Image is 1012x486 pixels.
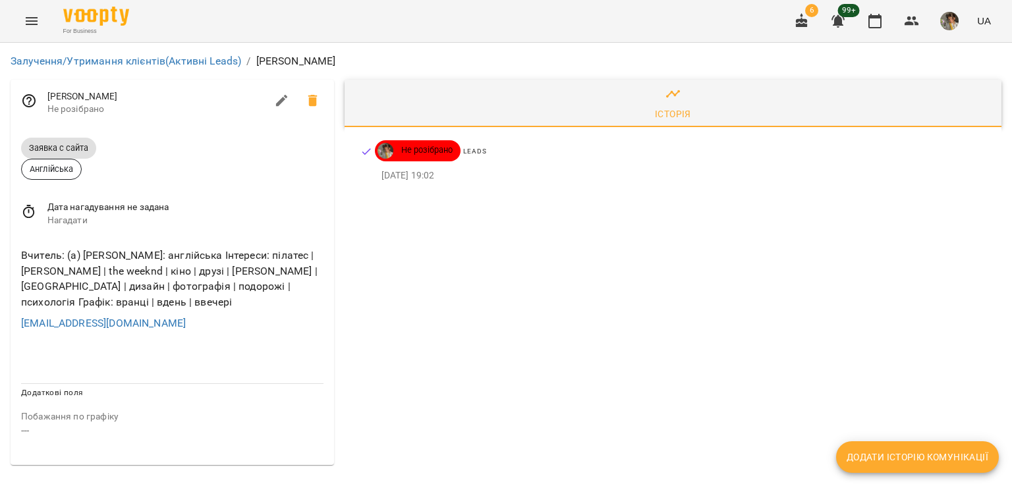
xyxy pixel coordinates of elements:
[246,53,250,69] li: /
[22,163,81,175] span: Англійська
[21,317,186,329] a: [EMAIL_ADDRESS][DOMAIN_NAME]
[11,53,1001,69] nav: breadcrumb
[21,388,83,397] span: Додаткові поля
[375,143,393,159] a: Нестеренко Ірина Валентинівна
[11,55,241,67] a: Залучення/Утримання клієнтів(Активні Leads)
[940,12,959,30] img: 084cbd57bb1921baabc4626302ca7563.jfif
[47,90,266,103] span: [PERSON_NAME]
[63,7,129,26] img: Voopty Logo
[47,103,266,116] span: Не розібрано
[21,93,37,109] svg: Відповідальний співробітник не заданий
[381,169,980,182] p: [DATE] 19:02
[21,410,323,423] p: field-description
[655,106,691,122] div: Історія
[847,449,988,465] span: Додати історію комунікації
[21,423,323,439] p: ---
[18,245,326,312] div: Вчитель: (а) [PERSON_NAME]: англійська Інтереси: пілатес | [PERSON_NAME] | the weeknd | кіно | др...
[21,142,96,153] span: Заявка с сайта
[977,14,991,28] span: UA
[972,9,996,33] button: UA
[63,27,129,36] span: For Business
[47,214,323,227] span: Нагадати
[836,441,999,473] button: Додати історію комунікації
[47,201,323,214] span: Дата нагадування не задана
[16,5,47,37] button: Menu
[805,4,818,17] span: 6
[378,143,393,159] img: Нестеренко Ірина Валентинівна
[838,4,860,17] span: 99+
[256,53,336,69] p: [PERSON_NAME]
[393,144,461,156] span: Не розібрано
[463,148,486,155] span: Leads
